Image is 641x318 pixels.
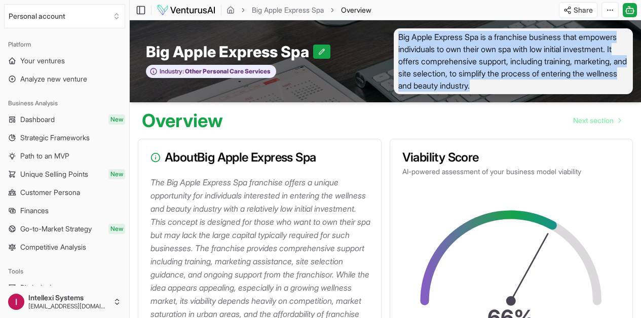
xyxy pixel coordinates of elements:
[20,283,53,293] span: Pitch deck
[559,2,597,18] button: Share
[252,5,324,15] a: Big Apple Express Spa
[4,95,125,111] div: Business Analysis
[402,151,621,164] h3: Viability Score
[108,224,125,234] span: New
[4,239,125,255] a: Competitive Analysis
[4,36,125,53] div: Platform
[4,280,125,296] a: Pitch deck
[20,224,92,234] span: Go-to-Market Strategy
[160,67,184,75] span: Industry:
[565,110,629,131] a: Go to next page
[4,130,125,146] a: Strategic Frameworks
[4,166,125,182] a: Unique Selling PointsNew
[394,28,633,94] span: Big Apple Express Spa is a franchise business that empowers individuals to own their own spa with...
[20,206,49,216] span: Finances
[565,110,629,131] nav: pagination
[108,169,125,179] span: New
[4,4,125,28] button: Select an organization
[402,167,621,177] p: AI-powered assessment of your business model viability
[20,242,86,252] span: Competitive Analysis
[341,5,371,15] span: Overview
[20,56,65,66] span: Your ventures
[20,114,55,125] span: Dashboard
[146,43,313,61] span: Big Apple Express Spa
[150,151,369,164] h3: About Big Apple Express Spa
[20,169,88,179] span: Unique Selling Points
[574,5,593,15] span: Share
[4,148,125,164] a: Path to an MVP
[108,114,125,125] span: New
[157,4,216,16] img: logo
[20,187,80,197] span: Customer Persona
[146,65,276,78] button: Industry:Other Personal Care Services
[573,115,614,126] span: Next section
[4,263,125,280] div: Tools
[4,111,125,128] a: DashboardNew
[8,294,24,310] img: ACg8ocLcTlt7AJogminYoGvKbwqjFcN1CL-1dgZtv9r4BNzlWCvEcA=s96-c
[184,67,271,75] span: Other Personal Care Services
[20,74,87,84] span: Analyze new venture
[4,71,125,87] a: Analyze new venture
[4,221,125,237] a: Go-to-Market StrategyNew
[4,290,125,314] button: Intellexi Systems[EMAIL_ADDRESS][DOMAIN_NAME]
[28,302,109,310] span: [EMAIL_ADDRESS][DOMAIN_NAME]
[20,151,69,161] span: Path to an MVP
[4,184,125,201] a: Customer Persona
[4,53,125,69] a: Your ventures
[28,293,109,302] span: Intellexi Systems
[142,110,223,131] h1: Overview
[4,203,125,219] a: Finances
[20,133,90,143] span: Strategic Frameworks
[227,5,371,15] nav: breadcrumb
